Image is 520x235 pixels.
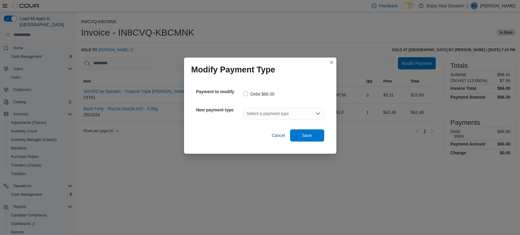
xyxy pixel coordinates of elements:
[316,111,320,116] button: Open list of options
[191,65,275,75] h1: Modify Payment Type
[302,132,312,139] span: Save
[196,104,242,116] h5: New payment type
[290,129,324,142] button: Save
[269,129,288,142] button: Cancel
[243,90,274,98] label: Debit $66.00
[196,86,242,98] h5: Payment to modify
[328,59,335,66] button: Closes this modal window
[272,132,285,139] span: Cancel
